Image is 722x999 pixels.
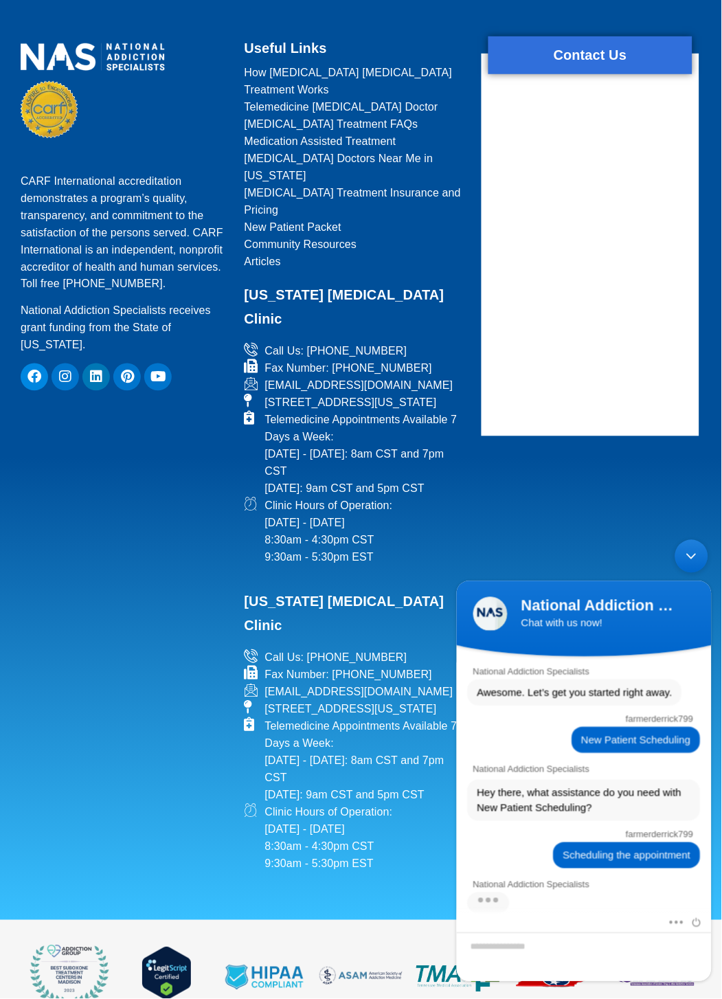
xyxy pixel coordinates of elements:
a: Medication Assisted Treatment [245,133,465,150]
img: ASAM (American Society of Addiction Medicine) [319,967,403,985]
h2: [US_STATE] [MEDICAL_DATA] Clinic [245,284,465,332]
a: [MEDICAL_DATA] Treatment FAQs [245,115,465,133]
span: Articles [245,253,281,270]
span: Telemedicine Appointments Available 7 Days a Week: [DATE] - [DATE]: 8am CST and 7pm CST [DATE]: 9... [262,718,465,804]
a: Call Us: [PHONE_NUMBER] [245,343,465,360]
span: [EMAIL_ADDRESS][DOMAIN_NAME] [262,684,453,701]
span: Telemedicine [MEDICAL_DATA] Doctor [245,98,438,115]
iframe: website contact us form [482,88,699,431]
img: national addiction specialists online suboxone doctors clinic for opioid addiction treatment [21,43,165,71]
h2: [US_STATE] [MEDICAL_DATA] Clinic [245,566,465,638]
span: [EMAIL_ADDRESS][DOMAIN_NAME] [262,377,453,394]
a: Telemedicine [MEDICAL_DATA] Doctor [245,98,465,115]
img: CARF Seal [21,81,78,138]
span: Clinic Hours of Operation: [DATE] - [DATE] 8:30am - 4:30pm CST 9:30am - 5:30pm EST [262,804,393,873]
a: [MEDICAL_DATA] Doctors Near Me in [US_STATE] [245,150,465,184]
p: National Addiction Specialists receives grant funding from the State of [US_STATE]. [21,302,227,354]
h2: Useful Links [245,36,465,60]
span: Call Us: [PHONE_NUMBER] [262,343,407,360]
span: Call Us: [PHONE_NUMBER] [262,649,407,666]
div: form widget [482,54,699,436]
img: Tennessee Medical Association [416,959,500,993]
span: Community Resources [245,236,357,253]
span: Telemedicine Appointments Available 7 Days a Week: [DATE] - [DATE]: 8am CST and 7pm CST [DATE]: 9... [262,412,465,497]
a: Fax Number: [PHONE_NUMBER] [245,666,465,684]
p: CARF International accreditation demonstrates a program’s quality, transparency, and commitment t... [21,172,227,293]
a: Fax Number: [PHONE_NUMBER] [245,360,465,377]
span: [STREET_ADDRESS][US_STATE] [262,701,437,718]
a: Articles [245,253,465,270]
a: Community Resources [245,236,465,253]
h2: Contact Us [488,43,692,67]
span: Medication Assisted Treatment [245,133,396,150]
span: Fax Number: [PHONE_NUMBER] [262,360,433,377]
span: New Patient Packet [245,218,341,236]
span: [MEDICAL_DATA] Treatment FAQs [245,115,418,133]
a: How [MEDICAL_DATA] [MEDICAL_DATA] Treatment Works [245,64,465,98]
span: Clinic Hours of Operation: [DATE] - [DATE] 8:30am - 4:30pm CST 9:30am - 5:30pm EST [262,497,393,566]
span: Fax Number: [PHONE_NUMBER] [262,666,433,684]
iframe: SalesIQ Chatwindow [450,533,719,989]
span: [STREET_ADDRESS][US_STATE] [262,394,437,412]
a: New Patient Packet [245,218,465,236]
a: [MEDICAL_DATA] Treatment Insurance and Pricing [245,184,465,218]
img: hipaa compliant suboxone clinic telemdicine [222,958,306,994]
a: Call Us: [PHONE_NUMBER] [245,649,465,666]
